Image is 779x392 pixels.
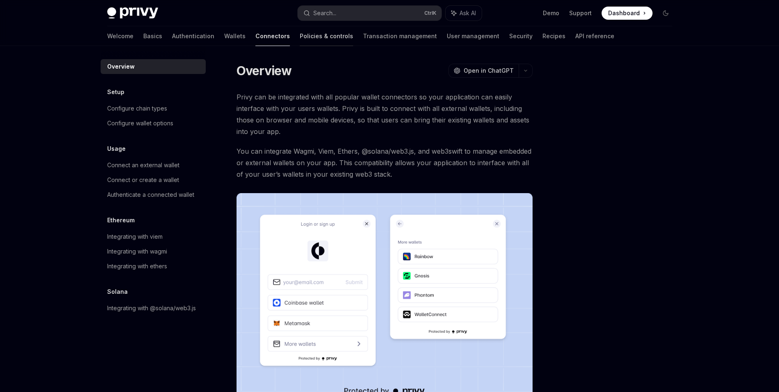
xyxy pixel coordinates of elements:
div: Authenticate a connected wallet [107,190,194,200]
a: Connect an external wallet [101,158,206,173]
div: Overview [107,62,135,71]
a: Configure wallet options [101,116,206,131]
h5: Setup [107,87,124,97]
div: Integrating with viem [107,232,163,242]
a: Policies & controls [300,26,353,46]
button: Search...CtrlK [298,6,441,21]
a: Configure chain types [101,101,206,116]
span: You can integrate Wagmi, Viem, Ethers, @solana/web3.js, and web3swift to manage embedded or exter... [237,145,533,180]
a: Connectors [255,26,290,46]
button: Open in ChatGPT [448,64,519,78]
a: Demo [543,9,559,17]
div: Integrating with ethers [107,261,167,271]
a: Support [569,9,592,17]
div: Integrating with @solana/web3.js [107,303,196,313]
button: Toggle dark mode [659,7,672,20]
div: Configure wallet options [107,118,173,128]
h5: Usage [107,144,126,154]
a: Security [509,26,533,46]
img: dark logo [107,7,158,19]
a: Wallets [224,26,246,46]
button: Ask AI [446,6,482,21]
a: Integrating with @solana/web3.js [101,301,206,316]
h1: Overview [237,63,292,78]
div: Connect an external wallet [107,160,179,170]
a: Connect or create a wallet [101,173,206,187]
span: Ctrl K [424,10,437,16]
span: Open in ChatGPT [464,67,514,75]
a: Welcome [107,26,133,46]
a: Transaction management [363,26,437,46]
span: Dashboard [608,9,640,17]
a: Integrating with ethers [101,259,206,274]
div: Search... [313,8,336,18]
a: Authentication [172,26,214,46]
div: Connect or create a wallet [107,175,179,185]
a: Integrating with viem [101,229,206,244]
span: Privy can be integrated with all popular wallet connectors so your application can easily interfa... [237,91,533,137]
div: Integrating with wagmi [107,247,167,256]
a: Basics [143,26,162,46]
a: Overview [101,59,206,74]
a: User management [447,26,499,46]
div: Configure chain types [107,104,167,113]
h5: Ethereum [107,215,135,225]
a: Recipes [542,26,565,46]
span: Ask AI [460,9,476,17]
a: Integrating with wagmi [101,244,206,259]
a: Authenticate a connected wallet [101,187,206,202]
a: Dashboard [602,7,653,20]
h5: Solana [107,287,128,297]
a: API reference [575,26,614,46]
